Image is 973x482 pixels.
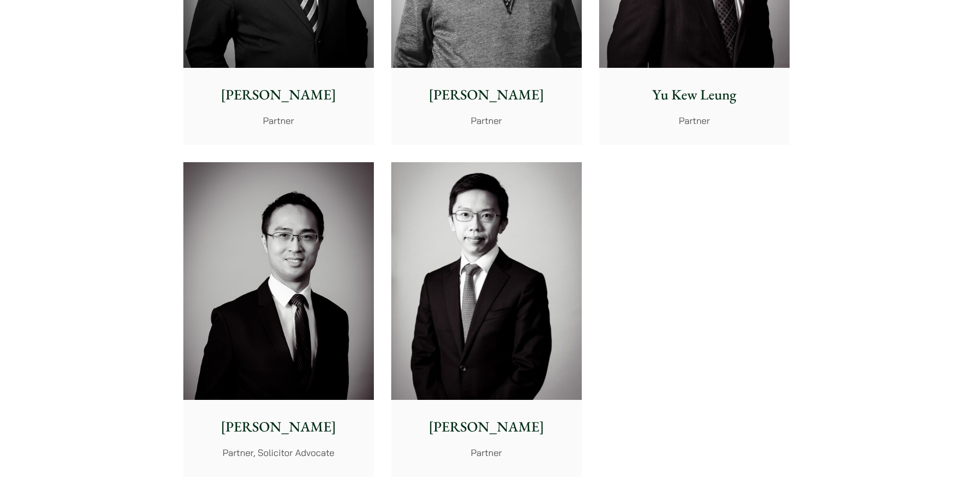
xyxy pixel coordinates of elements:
[607,114,781,128] p: Partner
[399,416,574,438] p: [PERSON_NAME]
[399,114,574,128] p: Partner
[399,446,574,460] p: Partner
[391,162,582,400] img: Henry Ma photo
[391,162,582,477] a: Henry Ma photo [PERSON_NAME] Partner
[192,416,366,438] p: [PERSON_NAME]
[192,114,366,128] p: Partner
[192,446,366,460] p: Partner, Solicitor Advocate
[607,84,781,106] p: Yu Kew Leung
[183,162,374,477] a: [PERSON_NAME] Partner, Solicitor Advocate
[399,84,574,106] p: [PERSON_NAME]
[192,84,366,106] p: [PERSON_NAME]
